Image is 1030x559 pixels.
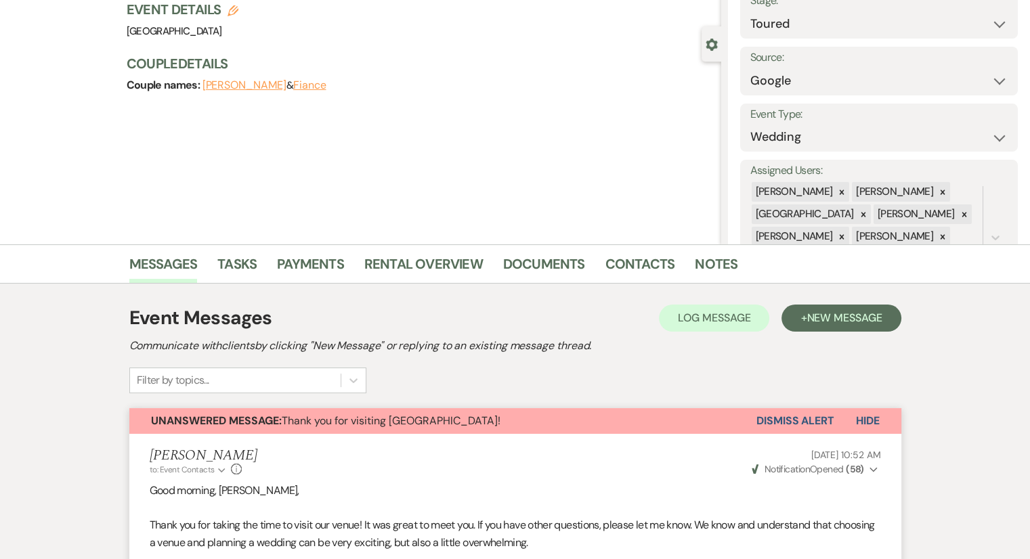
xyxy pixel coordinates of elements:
[765,463,810,475] span: Notification
[150,516,881,551] p: Thank you for taking the time to visit our venue! It was great to meet you. If you have other que...
[659,305,769,332] button: Log Message
[752,182,835,202] div: [PERSON_NAME]
[127,78,202,92] span: Couple names:
[129,304,272,332] h1: Event Messages
[807,311,882,325] span: New Message
[852,227,935,246] div: [PERSON_NAME]
[277,253,344,283] a: Payments
[846,463,864,475] strong: ( 58 )
[781,305,901,332] button: +New Message
[150,464,228,476] button: to: Event Contacts
[137,372,209,388] div: Filter by topics...
[129,408,756,434] button: Unanswered Message:Thank you for visiting [GEOGRAPHIC_DATA]!
[756,408,834,434] button: Dismiss Alert
[678,311,750,325] span: Log Message
[706,37,718,50] button: Close lead details
[874,204,957,224] div: [PERSON_NAME]
[605,253,675,283] a: Contacts
[695,253,737,283] a: Notes
[151,413,500,428] span: Thank you for visiting [GEOGRAPHIC_DATA]!
[364,253,483,283] a: Rental Overview
[150,464,215,475] span: to: Event Contacts
[129,253,198,283] a: Messages
[750,105,1008,125] label: Event Type:
[752,227,835,246] div: [PERSON_NAME]
[150,482,881,499] p: Good morning, [PERSON_NAME],
[750,161,1008,181] label: Assigned Users:
[202,79,326,92] span: &
[150,447,257,464] h5: [PERSON_NAME]
[752,204,856,224] div: [GEOGRAPHIC_DATA]
[127,54,708,73] h3: Couple Details
[127,24,222,38] span: [GEOGRAPHIC_DATA]
[852,182,935,202] div: [PERSON_NAME]
[503,253,585,283] a: Documents
[750,48,1008,68] label: Source:
[293,80,326,91] button: Fiance
[834,408,901,434] button: Hide
[752,463,864,475] span: Opened
[202,80,286,91] button: [PERSON_NAME]
[151,413,282,428] strong: Unanswered Message:
[129,338,901,354] h2: Communicate with clients by clicking "New Message" or replying to an existing message thread.
[856,413,880,428] span: Hide
[217,253,257,283] a: Tasks
[811,449,881,461] span: [DATE] 10:52 AM
[750,462,880,476] button: NotificationOpened (58)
